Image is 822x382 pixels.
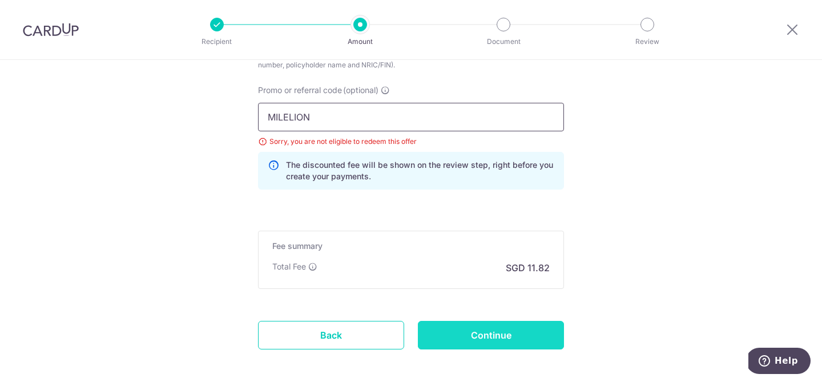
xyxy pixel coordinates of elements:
iframe: Opens a widget where you can find more information [748,348,811,376]
p: Recipient [175,36,259,47]
p: Document [461,36,546,47]
p: The discounted fee will be shown on the review step, right before you create your payments. [286,159,554,182]
p: Total Fee [272,261,306,272]
a: Back [258,321,404,349]
p: SGD 11.82 [506,261,550,275]
p: Amount [318,36,402,47]
input: Continue [418,321,564,349]
span: Promo or referral code [258,85,342,96]
span: (optional) [343,85,378,96]
img: CardUp [23,23,79,37]
p: Review [605,36,690,47]
h5: Fee summary [272,240,550,252]
div: Sorry, you are not eligible to redeem this offer [258,136,564,147]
